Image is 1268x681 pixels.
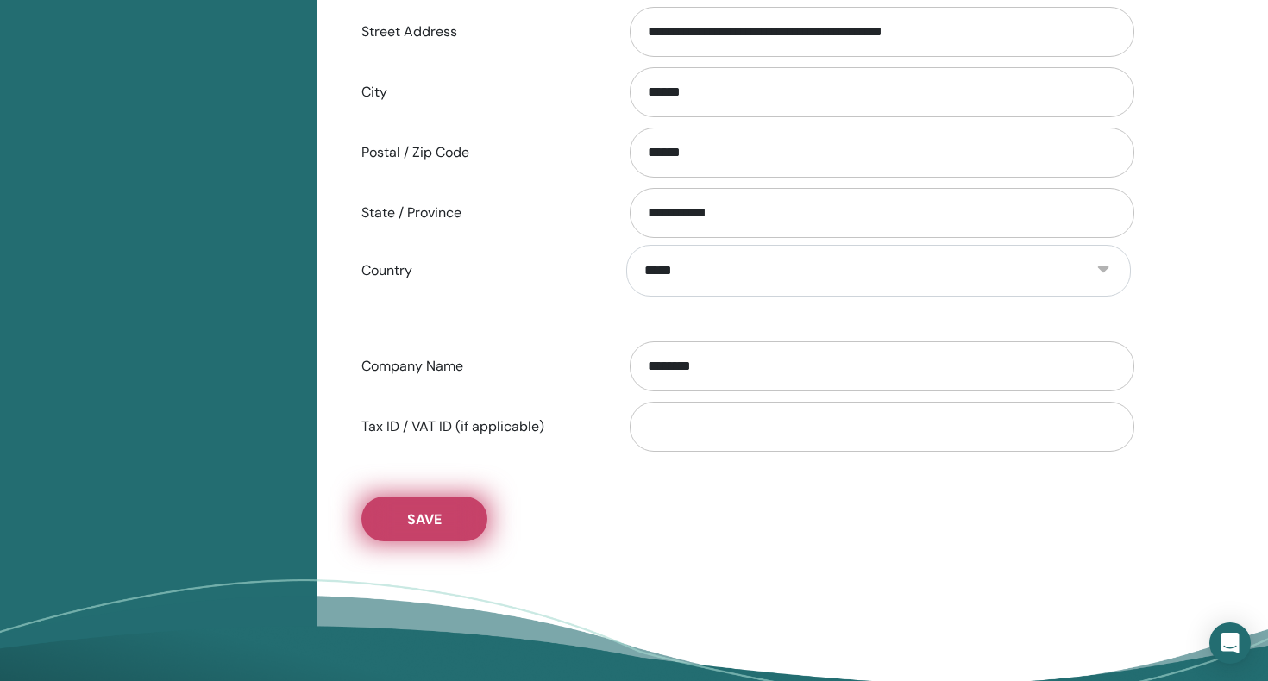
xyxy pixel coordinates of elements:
div: Open Intercom Messenger [1209,622,1251,664]
label: Tax ID / VAT ID (if applicable) [348,410,613,443]
label: Street Address [348,16,613,48]
label: Company Name [348,350,613,383]
button: Save [361,497,487,541]
label: State / Province [348,197,613,229]
label: Country [348,254,613,287]
label: Postal / Zip Code [348,136,613,169]
label: City [348,76,613,109]
span: Save [407,510,442,528]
